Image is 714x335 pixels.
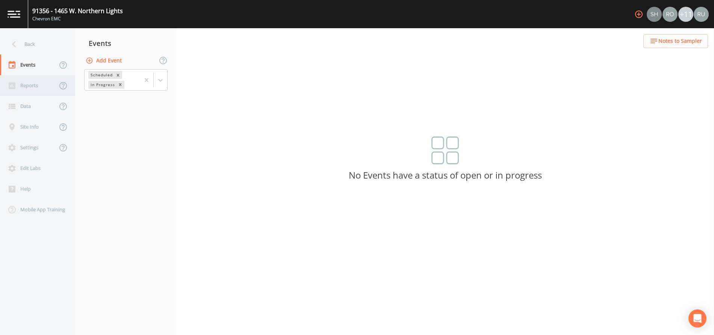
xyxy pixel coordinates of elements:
div: Roxanne Russell [662,7,678,22]
div: +11 [678,7,693,22]
div: Remove Scheduled [114,71,122,79]
div: Open Intercom Messenger [688,309,706,327]
img: svg%3e [431,136,459,164]
div: Scheduled [88,71,114,79]
div: 91356 - 1465 W. Northern Lights [32,6,123,15]
img: a5c06d64ce99e847b6841ccd0307af82 [694,7,709,22]
span: Notes to Sampler [658,36,702,46]
img: 2d3b445d55f9fc568b5a6a095e39a629 [663,7,678,22]
div: Chevron EMC [32,15,123,22]
img: fa33e06901c9d5e5e8ee7dfbb24cd1e4 [647,7,662,22]
img: logo [8,11,20,18]
div: Remove In Progress [116,81,124,89]
div: Events [75,34,177,53]
div: Shannon Thompson [646,7,662,22]
button: Add Event [84,54,125,68]
button: Notes to Sampler [643,34,708,48]
div: In Progress [88,81,116,89]
p: No Events have a status of open or in progress [177,172,714,179]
